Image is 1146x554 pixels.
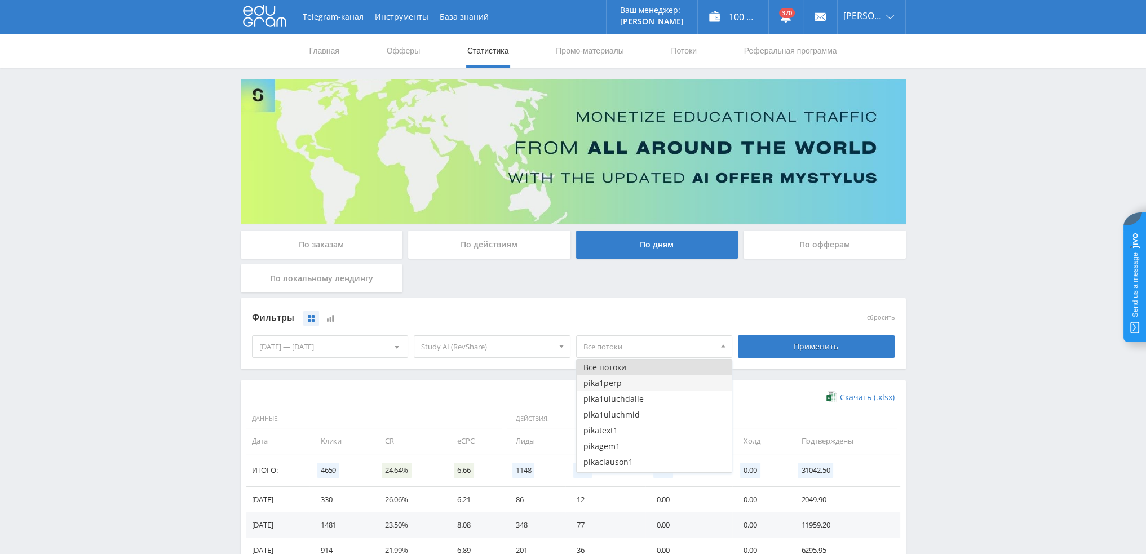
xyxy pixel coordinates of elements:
[317,463,339,478] span: 4659
[573,463,592,478] span: 195
[241,264,403,292] div: По локальному лендингу
[620,6,684,15] p: Ваш менеджер:
[577,360,732,375] button: Все потоки
[583,336,715,357] span: Все потоки
[577,423,732,438] button: pikatext1
[577,391,732,407] button: pika1uluchdalle
[505,428,565,454] td: Лиды
[577,454,732,470] button: pikaclauson1
[732,512,790,538] td: 0.00
[577,407,732,423] button: pika1uluchmid
[744,231,906,259] div: По офферам
[867,314,895,321] button: сбросить
[386,34,422,68] a: Офферы
[840,393,895,402] span: Скачать (.xlsx)
[382,463,412,478] span: 24.64%
[732,487,790,512] td: 0.00
[241,79,906,224] img: Banner
[826,391,836,402] img: xlsx
[798,463,833,478] span: 31042.50
[374,487,446,512] td: 26.06%
[309,487,374,512] td: 330
[790,428,900,454] td: Подтверждены
[246,487,309,512] td: [DATE]
[738,335,895,358] div: Применить
[374,512,446,538] td: 23.50%
[645,512,733,538] td: 0.00
[843,11,883,20] span: [PERSON_NAME]
[454,463,474,478] span: 6.66
[577,470,732,486] button: pikaperp1
[246,512,309,538] td: [DATE]
[826,392,894,403] a: Скачать (.xlsx)
[252,309,733,326] div: Фильтры
[246,454,309,487] td: Итого:
[790,487,900,512] td: 2049.90
[253,336,408,357] div: [DATE] — [DATE]
[565,487,645,512] td: 12
[576,231,738,259] div: По дням
[670,34,698,68] a: Потоки
[466,34,510,68] a: Статистика
[309,428,374,454] td: Клики
[577,375,732,391] button: pika1perp
[620,17,684,26] p: [PERSON_NAME]
[790,512,900,538] td: 11959.20
[246,410,502,429] span: Данные:
[309,512,374,538] td: 1481
[512,463,534,478] span: 1148
[740,463,760,478] span: 0.00
[507,410,643,429] span: Действия:
[308,34,340,68] a: Главная
[505,512,565,538] td: 348
[645,487,733,512] td: 0.00
[565,428,645,454] td: Продажи
[732,428,790,454] td: Холд
[246,428,309,454] td: Дата
[577,438,732,454] button: pikagem1
[241,231,403,259] div: По заказам
[505,487,565,512] td: 86
[743,34,838,68] a: Реферальная программа
[374,428,446,454] td: CR
[648,410,897,429] span: Финансы:
[446,428,505,454] td: eCPC
[555,34,625,68] a: Промо-материалы
[565,512,645,538] td: 77
[446,487,505,512] td: 6.21
[408,231,570,259] div: По действиям
[446,512,505,538] td: 8.08
[421,336,553,357] span: Study AI (RevShare)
